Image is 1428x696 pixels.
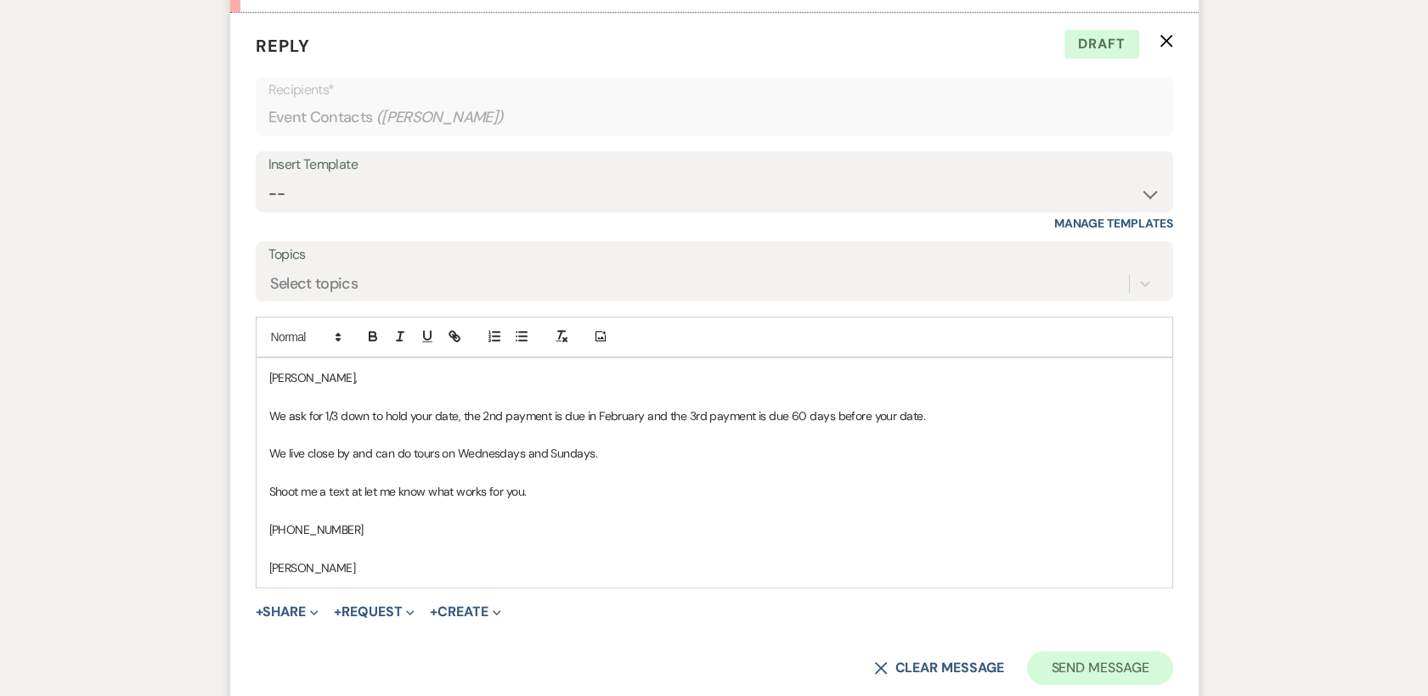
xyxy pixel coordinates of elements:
p: [PHONE_NUMBER] [269,520,1160,539]
p: We live close by and can do tours on Wednesdays and Sundays. [269,444,1160,463]
button: Clear message [874,661,1003,675]
span: Draft [1064,30,1139,59]
span: + [256,605,263,619]
p: [PERSON_NAME] [269,558,1160,577]
p: Shoot me a text at let me know what works for you. [269,482,1160,501]
a: Manage Templates [1054,216,1173,231]
p: We ask for 1/3 down to hold your date, the 2nd payment is due in February and the 3rd payment is ... [269,407,1160,425]
span: + [334,605,341,619]
span: Reply [256,35,310,57]
label: Topics [268,243,1160,267]
button: Share [256,605,319,619]
div: Event Contacts [268,101,1160,134]
p: [PERSON_NAME], [269,368,1160,387]
div: Select topics [270,272,358,295]
button: Request [334,605,415,619]
span: ( [PERSON_NAME] ) [376,106,504,129]
button: Send Message [1027,651,1172,685]
span: + [430,605,437,619]
div: Insert Template [268,153,1160,177]
button: Create [430,605,500,619]
p: Recipients* [268,79,1160,101]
